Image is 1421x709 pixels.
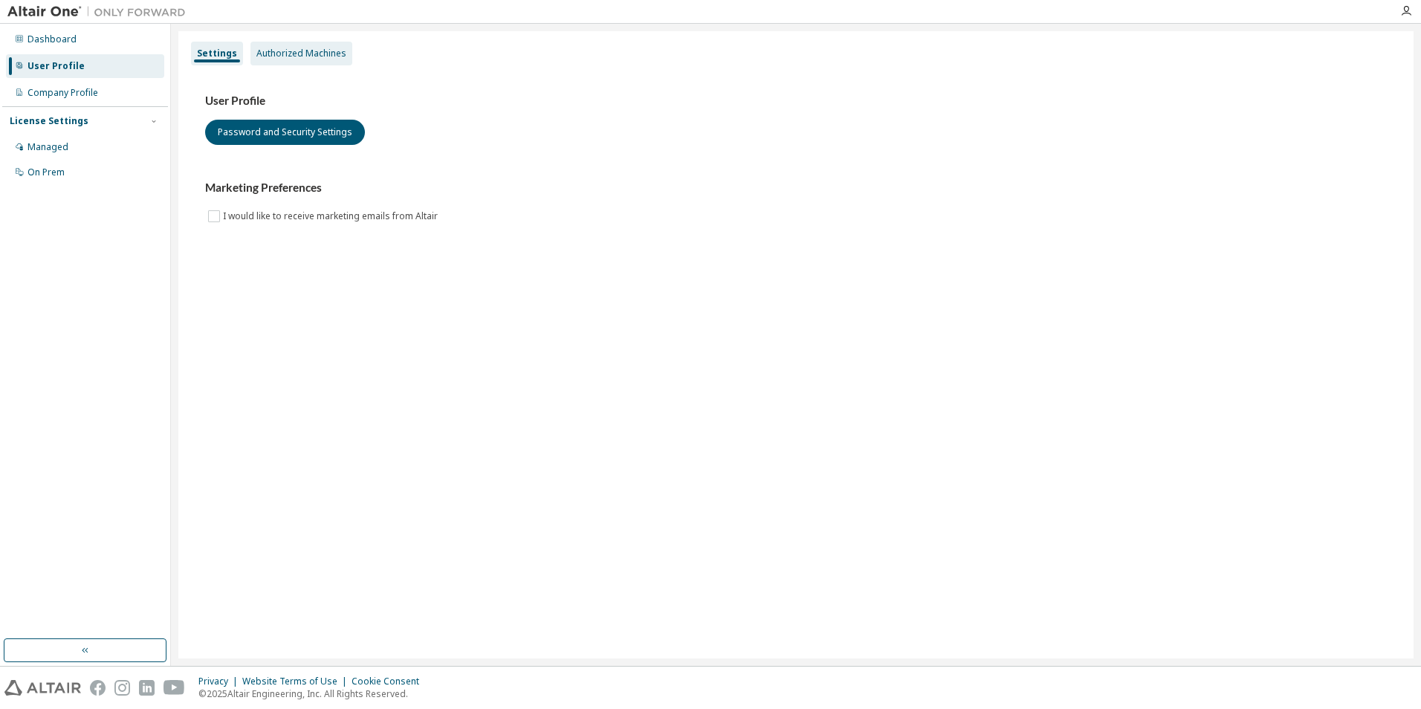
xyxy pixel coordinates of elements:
img: altair_logo.svg [4,680,81,696]
div: Company Profile [27,87,98,99]
div: Authorized Machines [256,48,346,59]
div: Settings [197,48,237,59]
div: Dashboard [27,33,77,45]
p: © 2025 Altair Engineering, Inc. All Rights Reserved. [198,687,428,700]
div: Website Terms of Use [242,676,352,687]
img: instagram.svg [114,680,130,696]
div: Cookie Consent [352,676,428,687]
h3: Marketing Preferences [205,181,1387,195]
div: User Profile [27,60,85,72]
img: youtube.svg [164,680,185,696]
label: I would like to receive marketing emails from Altair [223,207,441,225]
div: License Settings [10,115,88,127]
h3: User Profile [205,94,1387,109]
div: Managed [27,141,68,153]
img: facebook.svg [90,680,106,696]
div: On Prem [27,166,65,178]
button: Password and Security Settings [205,120,365,145]
img: linkedin.svg [139,680,155,696]
div: Privacy [198,676,242,687]
img: Altair One [7,4,193,19]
